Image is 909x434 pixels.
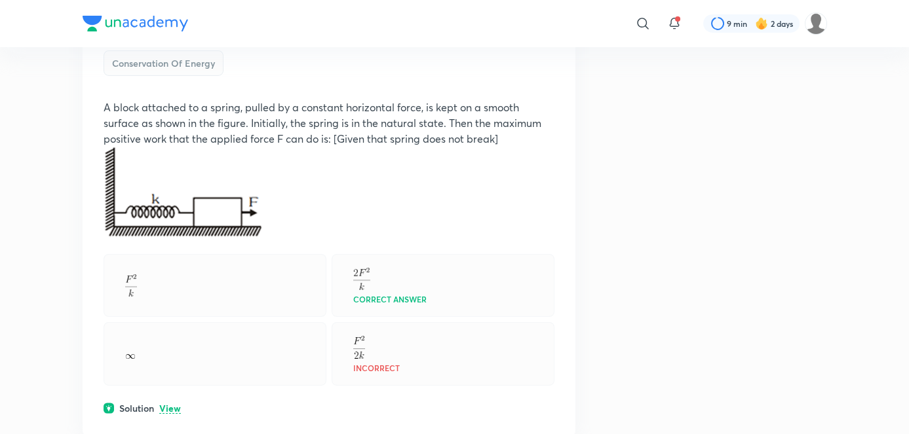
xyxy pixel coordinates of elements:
div: Conservation of Energy [104,50,223,76]
img: \frac{F^2}{k} [125,274,138,297]
img: 25-05-24-09:55:31-AM [104,147,265,240]
img: solution.svg [104,403,114,414]
p: Correct answer [353,295,427,303]
img: streak [755,17,768,30]
img: \frac{F^2}{2 k} [353,336,366,359]
p: Incorrect [353,364,400,372]
h6: Solution [119,401,154,415]
img: Company Logo [83,16,188,31]
img: SUBHRANGSU DAS [805,12,827,35]
img: \frac{2 F^2}{k} [353,268,371,291]
p: A block attached to a spring, pulled by a constant horizontal force, is kept on a smooth surface ... [104,99,554,147]
img: \infty [125,354,135,359]
p: View [159,404,181,414]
